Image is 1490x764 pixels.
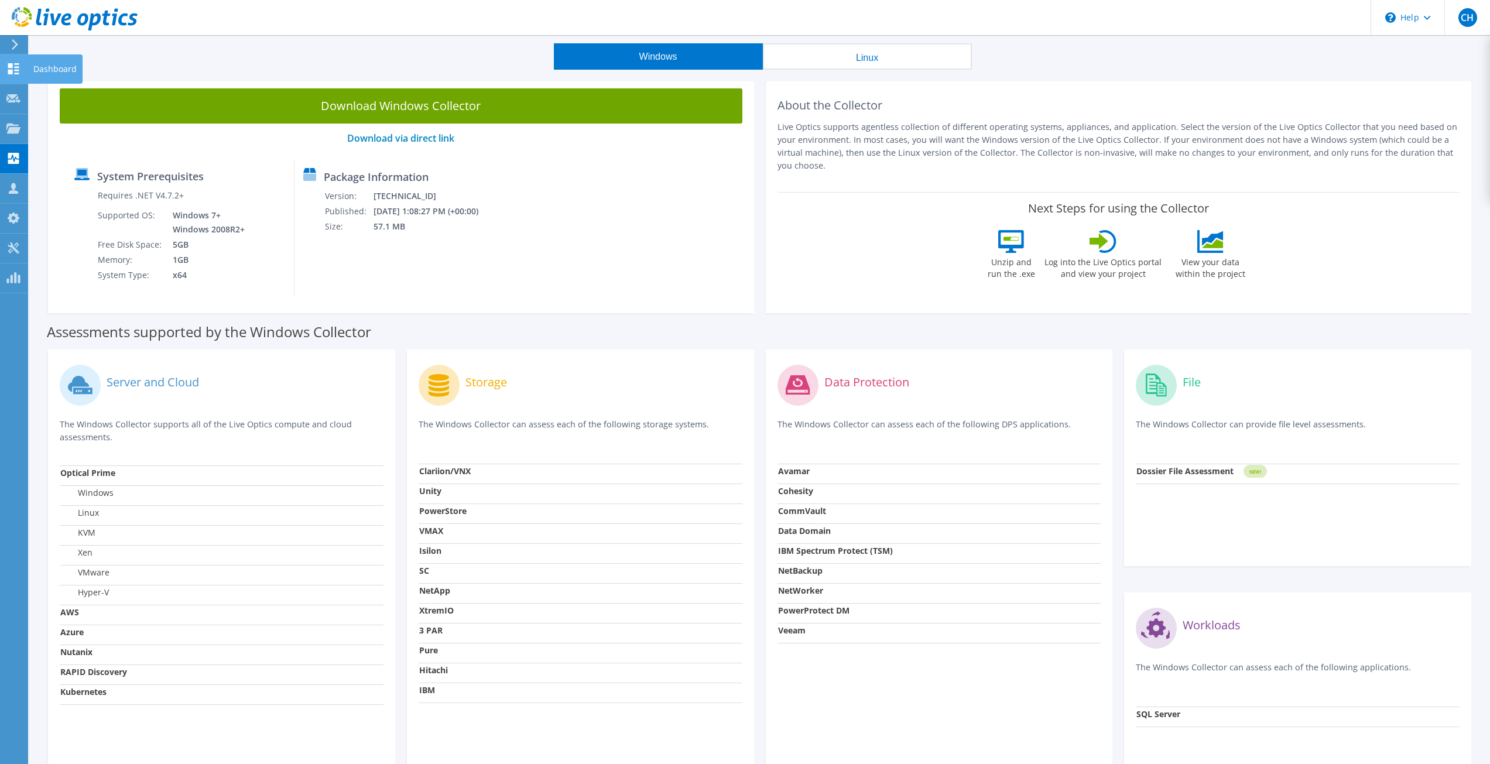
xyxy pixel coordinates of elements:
strong: PowerProtect DM [778,605,850,616]
label: Xen [60,547,93,559]
label: Log into the Live Optics portal and view your project [1044,253,1162,280]
h2: About the Collector [777,98,1460,112]
p: The Windows Collector can assess each of the following applications. [1136,661,1460,685]
strong: Hitachi [419,664,448,676]
label: View your data within the project [1168,253,1252,280]
tspan: NEW! [1249,468,1261,475]
label: Unzip and run the .exe [984,253,1038,280]
label: Windows [60,487,114,499]
strong: VMAX [419,525,443,536]
label: Data Protection [824,376,909,388]
label: Requires .NET V4.7.2+ [98,190,184,201]
strong: XtremIO [419,605,454,616]
td: Published: [324,204,373,219]
strong: CommVault [778,505,826,516]
label: KVM [60,527,95,539]
strong: SC [419,565,429,576]
button: Windows [554,43,763,70]
p: The Windows Collector supports all of the Live Optics compute and cloud assessments. [60,418,383,444]
p: The Windows Collector can provide file level assessments. [1136,418,1460,442]
svg: \n [1385,12,1396,23]
strong: AWS [60,607,79,618]
label: Next Steps for using the Collector [1028,201,1209,215]
strong: Avamar [778,465,810,477]
td: x64 [164,268,247,283]
td: 1GB [164,252,247,268]
td: Supported OS: [97,208,164,237]
strong: IBM [419,684,435,696]
strong: Dossier File Assessment [1136,465,1234,477]
div: Dashboard [28,54,83,84]
strong: SQL Server [1136,708,1180,720]
td: Free Disk Space: [97,237,164,252]
a: Download via direct link [347,132,454,145]
td: 5GB [164,237,247,252]
label: Storage [465,376,507,388]
label: Package Information [324,171,429,183]
strong: Kubernetes [60,686,107,697]
button: Linux [763,43,972,70]
span: CH [1458,8,1477,27]
strong: 3 PAR [419,625,443,636]
label: File [1183,376,1201,388]
p: The Windows Collector can assess each of the following DPS applications. [777,418,1101,442]
strong: NetBackup [778,565,823,576]
strong: NetWorker [778,585,823,596]
strong: Isilon [419,545,441,556]
label: Server and Cloud [107,376,199,388]
label: System Prerequisites [97,170,204,182]
td: 57.1 MB [373,219,494,234]
td: [TECHNICAL_ID] [373,189,494,204]
strong: Azure [60,626,84,638]
td: System Type: [97,268,164,283]
label: Assessments supported by the Windows Collector [47,326,371,338]
td: Memory: [97,252,164,268]
strong: Nutanix [60,646,93,657]
strong: Veeam [778,625,806,636]
label: Linux [60,507,99,519]
strong: Unity [419,485,441,496]
td: [DATE] 1:08:27 PM (+00:00) [373,204,494,219]
label: Workloads [1183,619,1241,631]
td: Version: [324,189,373,204]
label: Hyper-V [60,587,109,598]
strong: Pure [419,645,438,656]
strong: PowerStore [419,505,467,516]
p: Live Optics supports agentless collection of different operating systems, appliances, and applica... [777,121,1460,172]
strong: RAPID Discovery [60,666,127,677]
p: The Windows Collector can assess each of the following storage systems. [419,418,742,442]
strong: Cohesity [778,485,813,496]
strong: Clariion/VNX [419,465,471,477]
strong: NetApp [419,585,450,596]
strong: Optical Prime [60,467,115,478]
strong: Data Domain [778,525,831,536]
label: VMware [60,567,109,578]
td: Size: [324,219,373,234]
td: Windows 7+ Windows 2008R2+ [164,208,247,237]
strong: IBM Spectrum Protect (TSM) [778,545,893,556]
a: Download Windows Collector [60,88,742,124]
